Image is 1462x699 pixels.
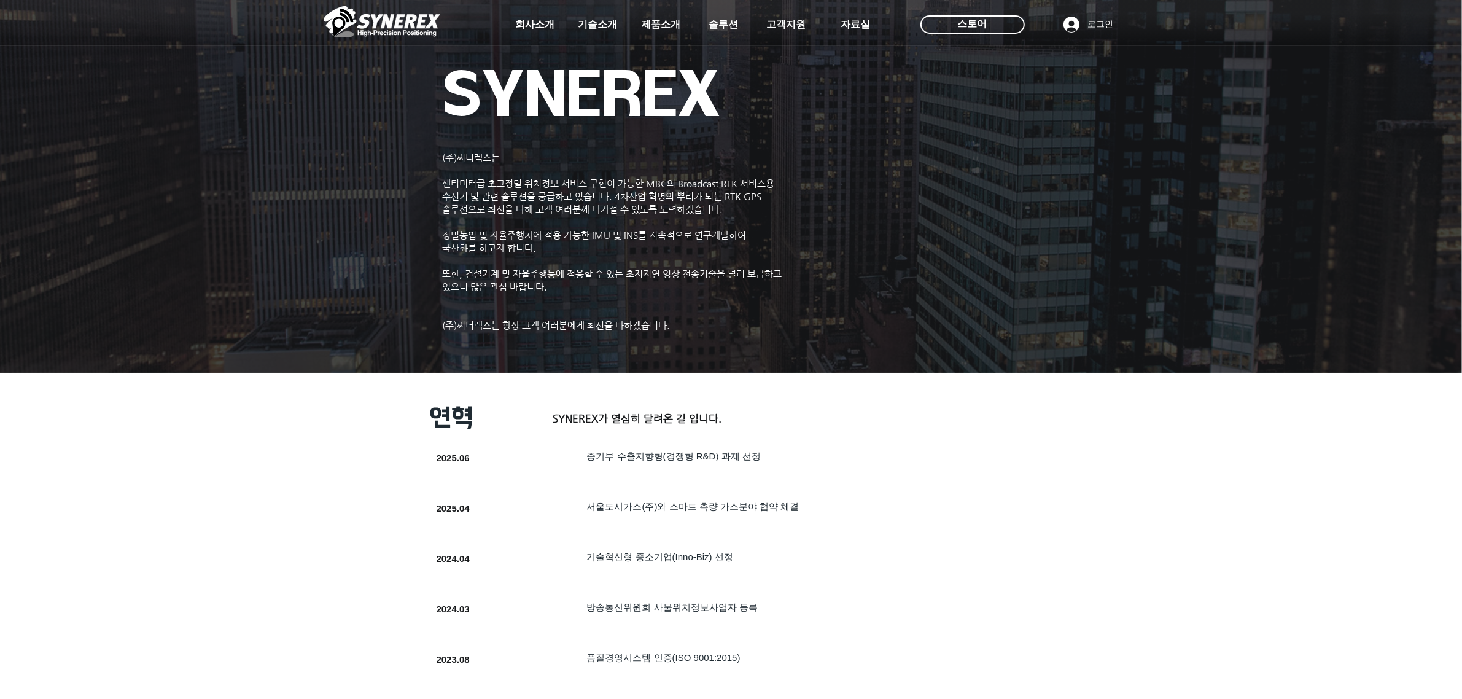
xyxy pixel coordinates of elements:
[324,3,440,40] img: 씨너렉스_White_simbol_대지 1.png
[767,18,806,31] span: 고객지원
[825,12,887,37] a: 자료실
[587,501,799,512] span: 서울도시가스(주)와 스마트 측량 가스분야 협약 체결
[505,12,566,37] a: 회사소개
[1055,13,1122,36] button: 로그인
[443,191,762,201] span: 수신기 및 관련 솔루션을 공급하고 있습니다. 4차산업 혁명의 뿌리가 되는 RTK GPS
[587,652,741,663] span: ​품질경영시스템 인증(ISO 9001:2015)
[443,243,537,253] span: 국산화를 하고자 합니다.
[920,15,1025,34] div: 스토어
[443,204,723,214] span: 솔루션으로 최선을 다해 고객 여러분께 다가설 수 있도록 노력하겠습니다.
[841,18,871,31] span: 자료실
[437,553,470,564] span: 2024.04
[443,320,671,330] span: (주)씨너렉스는 항상 고객 여러분에게 최선을 다하겠습니다.
[958,17,987,31] span: 스토어
[437,503,470,514] span: 2025.04
[443,178,775,189] span: 센티미터급 초고정밀 위치정보 서비스 구현이 가능한 MBC의 Broadcast RTK 서비스용
[1084,18,1118,31] span: 로그인
[553,412,722,424] span: SYNEREX가 열심히 달려온 길 입니다.
[430,404,473,431] span: 연혁
[443,268,782,292] span: ​또한, 건설기계 및 자율주행등에 적용할 수 있는 초저지연 영상 전송기술을 널리 보급하고 있으니 많은 관심 바랍니다.
[1321,646,1462,699] iframe: Wix Chat
[437,604,470,614] span: 2024.03
[631,12,692,37] a: 제품소개
[437,654,470,665] span: 2023.08
[693,12,755,37] a: 솔루션
[437,453,470,463] span: 2025.06
[587,602,758,612] span: 방송통신위원회 사물위치정보사업자 등록
[709,18,739,31] span: 솔루션
[756,12,817,37] a: 고객지원
[578,18,618,31] span: 기술소개
[642,18,681,31] span: 제품소개
[443,230,747,240] span: 정밀농업 및 자율주행차에 적용 가능한 IMU 및 INS를 지속적으로 연구개발하여
[516,18,555,31] span: 회사소개
[587,451,761,461] span: ​중기부 수출지향형(경쟁형 R&D) 과제 선정
[587,552,733,562] span: ​기술혁신형 중소기업(Inno-Biz) 선정
[567,12,629,37] a: 기술소개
